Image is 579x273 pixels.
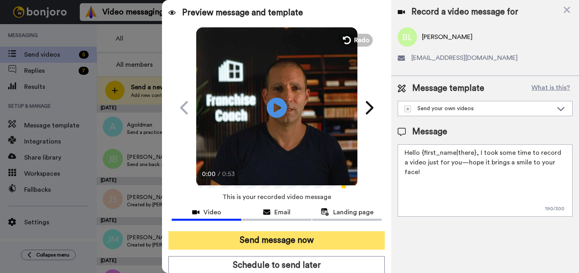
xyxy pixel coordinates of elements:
button: Send message now [168,231,385,250]
span: [EMAIL_ADDRESS][DOMAIN_NAME] [411,53,518,63]
button: What is this? [529,82,573,94]
img: demo-template.svg [405,106,411,112]
span: / [218,169,220,179]
textarea: Hello {first_name|there}, I took some time to record a video just for you—hope it brings a smile ... [398,144,573,217]
span: 0:53 [222,169,236,179]
span: Message template [412,82,484,94]
span: Video [203,207,221,217]
span: 0:00 [202,169,216,179]
span: Message [412,126,447,138]
span: This is your recorded video message [222,188,331,206]
span: Landing page [333,207,374,217]
div: Send your own videos [405,105,553,113]
span: Email [274,207,291,217]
